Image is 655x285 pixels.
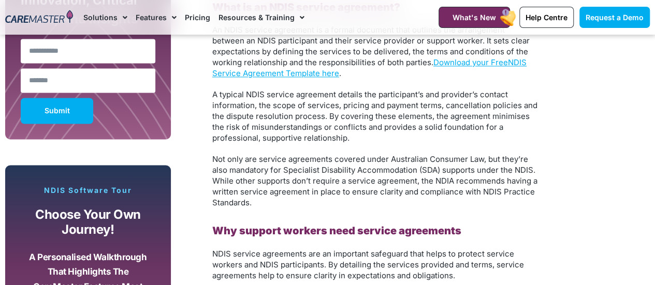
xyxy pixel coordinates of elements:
[526,13,567,22] span: Help Centre
[586,13,644,22] span: Request a Demo
[23,207,153,237] p: Choose your own journey!
[212,89,537,143] span: A typical NDIS service agreement details the participant’s and provider’s contact information, th...
[45,108,70,113] span: Submit
[519,7,574,28] a: Help Centre
[433,57,508,67] a: Download your Free
[439,7,510,28] a: What's New
[16,186,161,195] p: NDIS Software Tour
[453,13,496,22] span: What's New
[212,25,530,67] span: An NDIS service agreement is a formal document that outlines the arrangement between an NDIS part...
[212,224,461,237] b: Why support workers need service agreements
[212,24,538,79] p: .
[21,98,93,124] button: Submit
[212,248,524,280] span: NDIS service agreements are an important safeguard that helps to protect service workers and NDIS...
[579,7,650,28] a: Request a Demo
[212,154,537,207] span: Not only are service agreements covered under Australian Consumer Law, but they’re also mandatory...
[212,57,527,78] a: NDIS Service Agreement Template here
[5,10,73,25] img: CareMaster Logo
